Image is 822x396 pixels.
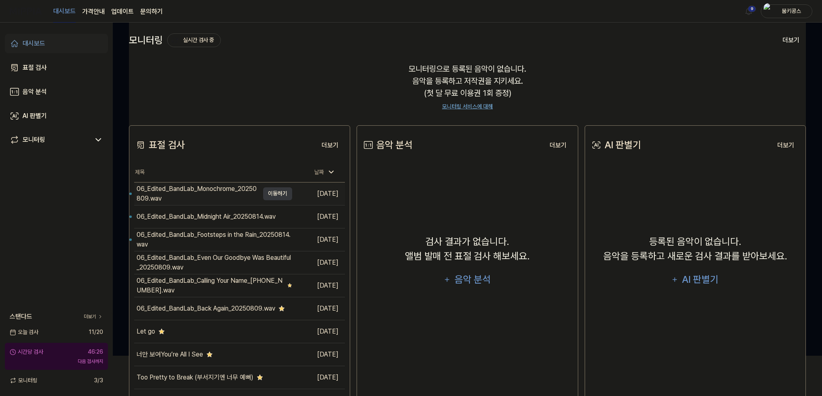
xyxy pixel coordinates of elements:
div: 표절 검사 [134,138,185,152]
td: [DATE] [292,182,345,205]
div: 검사 결과가 없습니다. 앨범 발매 전 표절 검사 해보세요. [405,234,530,263]
td: [DATE] [292,228,345,251]
div: AI 판별기 [23,111,47,121]
div: 다음 검사까지 [10,358,103,365]
a: AI 판별기 [5,106,108,126]
div: 시간당 검사 [10,348,43,356]
div: 등록된 음악이 없습니다. 음악을 등록하고 새로운 검사 결과를 받아보세요. [603,234,787,263]
div: AI 판별기 [590,138,641,152]
div: 9 [748,6,756,12]
td: [DATE] [292,366,345,389]
td: [DATE] [292,343,345,366]
img: 알림 [744,6,753,16]
div: 표절 검사 [23,63,47,73]
div: 06_Edited_BandLab_Even Our Goodbye Was Beautiful_20250809.wav [137,253,292,272]
div: Too Pretty to Break (부서지기엔 너무 예뻐) [137,373,253,382]
a: 더보기 [84,313,103,320]
span: 오늘 검사 [10,328,38,336]
button: 더보기 [543,137,573,153]
div: 날짜 [311,166,338,179]
span: 스탠다드 [10,312,32,321]
a: 음악 분석 [5,82,108,102]
button: 더보기 [315,137,345,153]
button: 가격안내 [82,7,105,17]
td: [DATE] [292,297,345,320]
button: profile붐키콩스 [761,4,812,18]
a: 업데이트 [111,7,134,17]
button: AI 판별기 [666,270,724,289]
button: 더보기 [771,137,801,153]
div: 06_Edited_BandLab_Calling Your Name_[PHONE_NUMBER].wav [137,276,284,295]
div: 모니터링 [23,135,45,145]
a: 모니터링 [10,135,90,145]
div: 음악 분석 [362,138,413,152]
span: 3 / 3 [94,376,103,385]
td: [DATE] [292,274,345,297]
td: [DATE] [292,251,345,274]
span: 모니터링 [10,376,37,385]
div: 06_Edited_BandLab_Footsteps in the Rain_20250814.wav [137,230,292,249]
button: 음악 분석 [438,270,496,289]
div: 06_Edited_BandLab_Midnight Air_20250814.wav [137,212,276,222]
a: 문의하기 [140,7,163,17]
button: 이동하기 [263,187,292,200]
button: 알림9 [742,5,755,18]
div: 모니터링으로 등록된 음악이 없습니다. 음악을 등록하고 저작권을 지키세요. (첫 달 무료 이용권 1회 증정) [129,53,806,120]
span: 11 / 20 [89,328,103,336]
div: 붐키콩스 [776,6,807,15]
div: 06_Edited_BandLab_Monochrome_20250809.wav [137,184,259,203]
button: 더보기 [776,32,806,49]
div: 46:26 [88,348,103,356]
a: 표절 검사 [5,58,108,77]
button: 실시간 검사 중 [167,33,221,47]
div: AI 판별기 [681,272,720,287]
a: 대시보드 [5,34,108,53]
img: monitoring Icon [172,37,178,44]
td: [DATE] [292,205,345,228]
div: 06_Edited_BandLab_Back Again_20250809.wav [137,304,275,313]
a: 모니터링 서비스에 대해 [442,102,493,111]
div: 음악 분석 [23,87,47,97]
div: 대시보드 [23,39,45,48]
th: 제목 [134,163,292,182]
div: Let go [137,327,155,336]
img: profile [764,3,773,19]
div: 음악 분석 [453,272,492,287]
div: 너만 보여You’re All I See [137,350,203,359]
td: [DATE] [292,320,345,343]
a: 대시보드 [53,0,76,23]
div: 모니터링 [129,33,221,47]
